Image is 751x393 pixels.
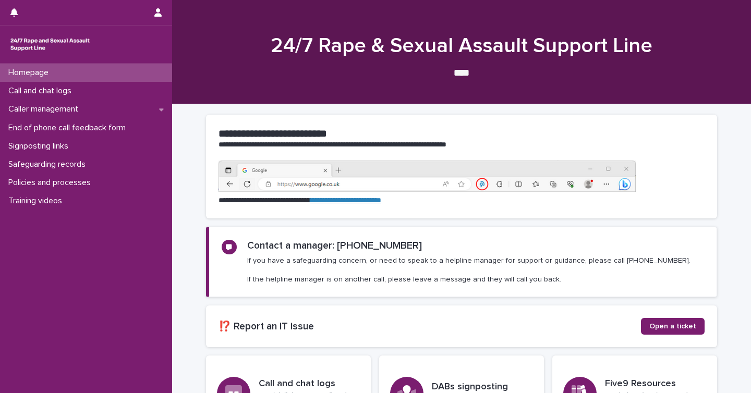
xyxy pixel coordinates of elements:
[8,34,92,55] img: rhQMoQhaT3yELyF149Cw
[641,318,705,335] a: Open a ticket
[4,159,94,169] p: Safeguarding records
[4,86,80,96] p: Call and chat logs
[4,68,57,78] p: Homepage
[206,33,717,58] h1: 24/7 Rape & Sexual Assault Support Line
[4,123,134,133] p: End of phone call feedback form
[649,323,696,330] span: Open a ticket
[219,161,636,192] img: https%3A%2F%2Fcdn.document360.io%2F0deca9d6-0dac-4e56-9e8f-8d9979bfce0e%2FImages%2FDocumentation%...
[4,141,77,151] p: Signposting links
[4,104,87,114] p: Caller management
[259,378,360,390] h3: Call and chat logs
[219,321,641,333] h2: ⁉️ Report an IT issue
[247,240,422,252] h2: Contact a manager: [PHONE_NUMBER]
[4,196,70,206] p: Training videos
[4,178,99,188] p: Policies and processes
[247,256,691,285] p: If you have a safeguarding concern, or need to speak to a helpline manager for support or guidanc...
[605,378,706,390] h3: Five9 Resources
